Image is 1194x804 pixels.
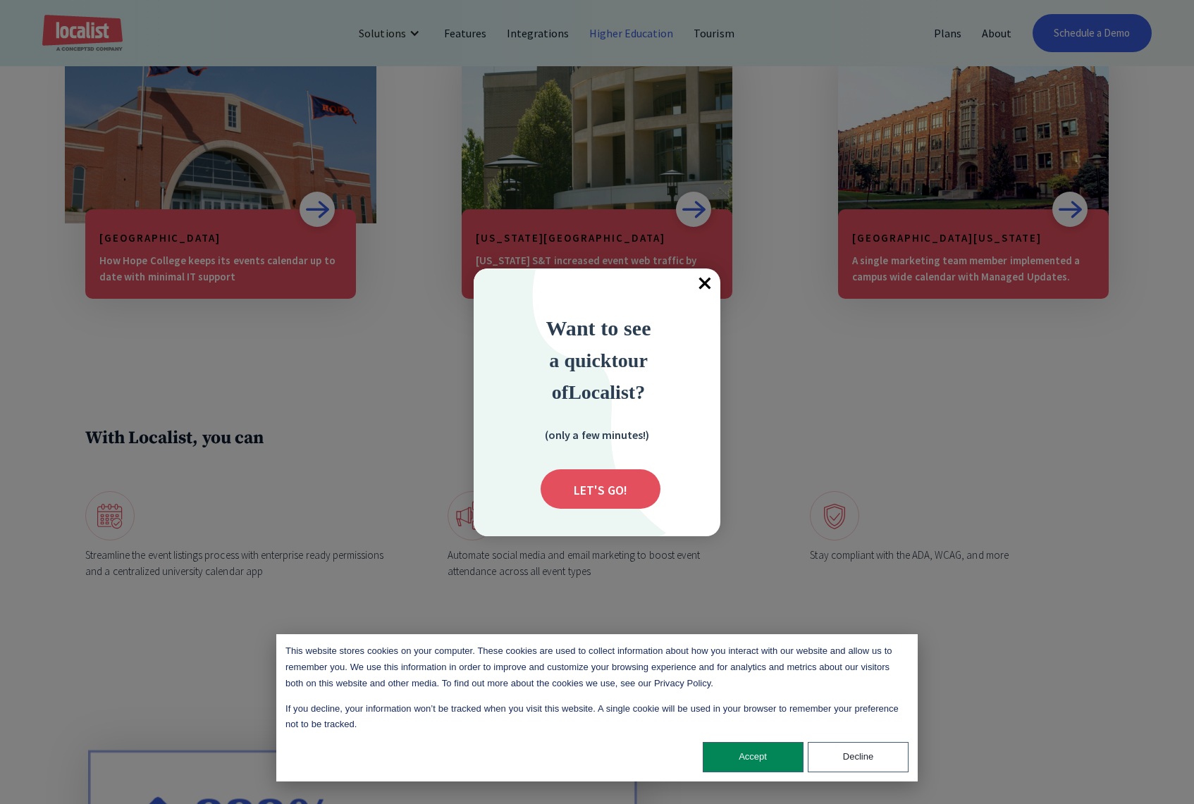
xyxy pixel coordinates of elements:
strong: to [611,350,627,371]
button: Accept [703,742,804,772]
strong: Want to see [546,316,651,340]
p: This website stores cookies on your computer. These cookies are used to collect information about... [285,643,909,691]
span: a quick [549,350,611,371]
strong: Localist? [568,381,645,403]
button: Decline [808,742,909,772]
div: Want to see a quick tour of Localist? [507,312,690,407]
span: × [689,268,720,299]
p: If you decline, your information won’t be tracked when you visit this website. A single cookie wi... [285,701,909,734]
div: Close popup [689,268,720,299]
div: Cookie banner [276,634,918,781]
strong: ur of [552,350,648,403]
div: Submit [541,469,660,509]
div: (only a few minutes!) [527,426,667,443]
strong: (only a few minutes!) [545,428,649,442]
